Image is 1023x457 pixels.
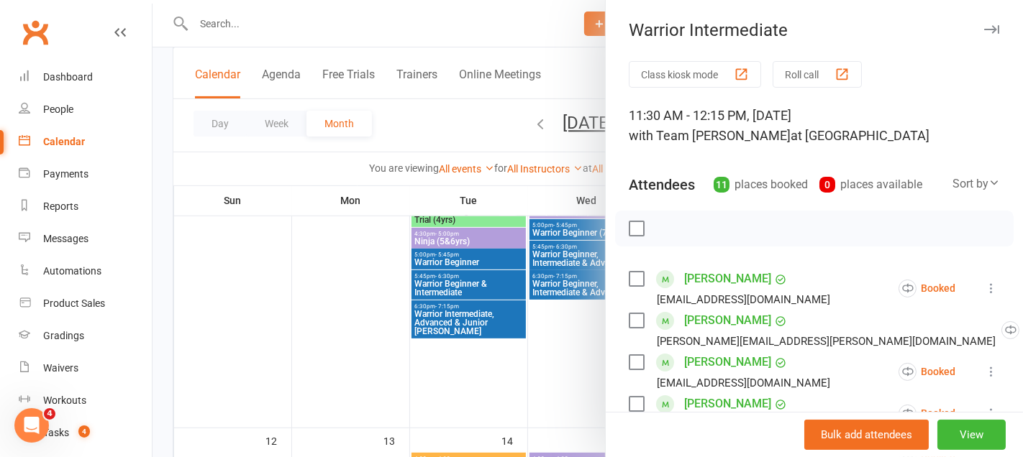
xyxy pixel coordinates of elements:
[899,363,955,381] div: Booked
[791,128,929,143] span: at [GEOGRAPHIC_DATA]
[773,61,862,88] button: Roll call
[714,175,808,195] div: places booked
[19,255,152,287] a: Automations
[657,332,996,351] div: [PERSON_NAME][EMAIL_ADDRESS][PERSON_NAME][DOMAIN_NAME]
[19,158,152,190] a: Payments
[43,168,88,180] div: Payments
[43,136,85,147] div: Calendar
[19,223,152,255] a: Messages
[44,408,55,420] span: 4
[43,427,69,438] div: Tasks
[952,175,1000,193] div: Sort by
[43,265,101,277] div: Automations
[714,177,729,193] div: 11
[899,405,955,423] div: Booked
[17,14,53,50] a: Clubworx
[684,392,771,415] a: [PERSON_NAME]
[19,190,152,223] a: Reports
[937,420,1006,450] button: View
[629,61,761,88] button: Class kiosk mode
[819,175,922,195] div: places available
[19,384,152,417] a: Workouts
[684,267,771,290] a: [PERSON_NAME]
[19,352,152,384] a: Waivers
[629,106,1000,146] div: 11:30 AM - 12:15 PM, [DATE]
[43,71,93,83] div: Dashboard
[43,200,78,212] div: Reports
[19,126,152,158] a: Calendar
[19,417,152,449] a: Tasks 4
[606,20,1023,40] div: Warrior Intermediate
[43,362,78,374] div: Waivers
[43,297,105,309] div: Product Sales
[43,103,73,115] div: People
[684,351,771,374] a: [PERSON_NAME]
[19,61,152,93] a: Dashboard
[43,394,86,406] div: Workouts
[657,290,830,309] div: [EMAIL_ADDRESS][DOMAIN_NAME]
[899,280,955,297] div: Booked
[78,425,90,438] span: 4
[629,128,791,143] span: with Team [PERSON_NAME]
[43,233,88,244] div: Messages
[43,330,84,341] div: Gradings
[19,287,152,320] a: Product Sales
[14,408,49,443] iframe: Intercom live chat
[684,309,771,332] a: [PERSON_NAME]
[629,175,695,195] div: Attendees
[819,177,835,193] div: 0
[804,420,929,450] button: Bulk add attendees
[19,320,152,352] a: Gradings
[657,374,830,392] div: [EMAIL_ADDRESS][DOMAIN_NAME]
[19,93,152,126] a: People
